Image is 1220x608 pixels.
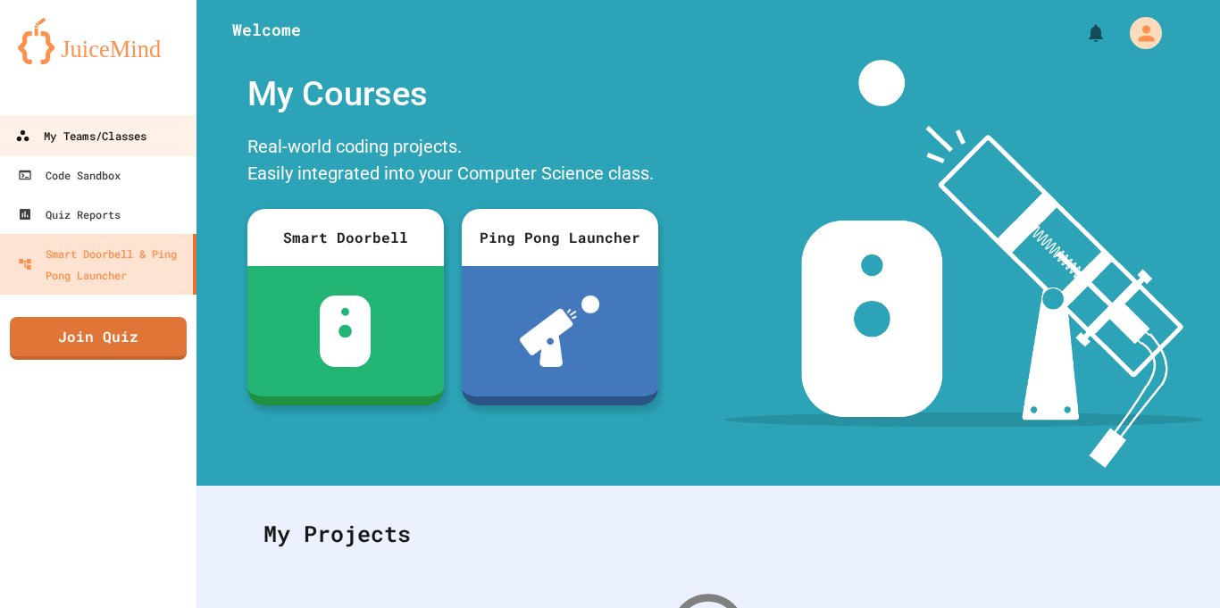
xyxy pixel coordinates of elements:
[238,60,667,129] div: My Courses
[247,209,444,266] div: Smart Doorbell
[18,243,186,286] div: Smart Doorbell & Ping Pong Launcher
[724,60,1203,468] img: banner-image-my-projects.png
[320,296,371,367] img: sdb-white.svg
[1111,12,1166,54] div: My Account
[238,129,667,196] div: Real-world coding projects. Easily integrated into your Computer Science class.
[1052,18,1111,48] div: My Notifications
[520,296,599,367] img: ppl-with-ball.png
[15,125,146,147] div: My Teams/Classes
[18,204,121,225] div: Quiz Reports
[18,18,179,64] img: logo-orange.svg
[246,499,1171,569] div: My Projects
[18,164,121,186] div: Code Sandbox
[462,209,658,266] div: Ping Pong Launcher
[10,317,187,360] a: Join Quiz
